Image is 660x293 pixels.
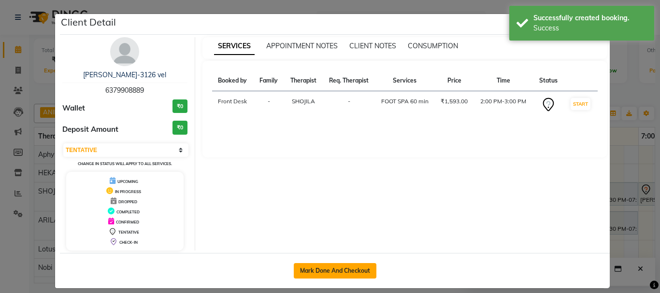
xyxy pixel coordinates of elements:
[381,97,429,106] div: FOOT SPA 60 min
[115,189,141,194] span: IN PROGRESS
[214,38,255,55] span: SERVICES
[119,240,138,245] span: CHECK-IN
[172,99,187,113] h3: ₹0
[474,70,533,91] th: Time
[116,220,139,224] span: CONFIRMED
[253,70,284,91] th: Family
[118,230,139,235] span: TENTATIVE
[474,91,533,119] td: 2:00 PM-3:00 PM
[78,161,172,166] small: Change in status will apply to all services.
[408,42,458,50] span: CONSUMPTION
[571,98,590,110] button: START
[533,23,647,33] div: Success
[83,70,166,79] a: [PERSON_NAME]-3126 vel
[533,13,647,23] div: Successfully created booking.
[323,91,375,119] td: -
[533,70,563,91] th: Status
[118,199,137,204] span: DROPPED
[110,37,139,66] img: avatar
[212,91,254,119] td: Front Desk
[212,70,254,91] th: Booked by
[375,70,434,91] th: Services
[323,70,375,91] th: Req. Therapist
[117,179,138,184] span: UPCOMING
[266,42,338,50] span: APPOINTMENT NOTES
[294,263,376,279] button: Mark Done And Checkout
[440,97,468,106] div: ₹1,593.00
[62,103,85,114] span: Wallet
[253,91,284,119] td: -
[292,98,315,105] span: SHOJILA
[105,86,144,95] span: 6379908889
[172,121,187,135] h3: ₹0
[62,124,118,135] span: Deposit Amount
[116,209,140,214] span: COMPLETED
[284,70,323,91] th: Therapist
[434,70,474,91] th: Price
[349,42,396,50] span: CLIENT NOTES
[61,15,116,29] h5: Client Detail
